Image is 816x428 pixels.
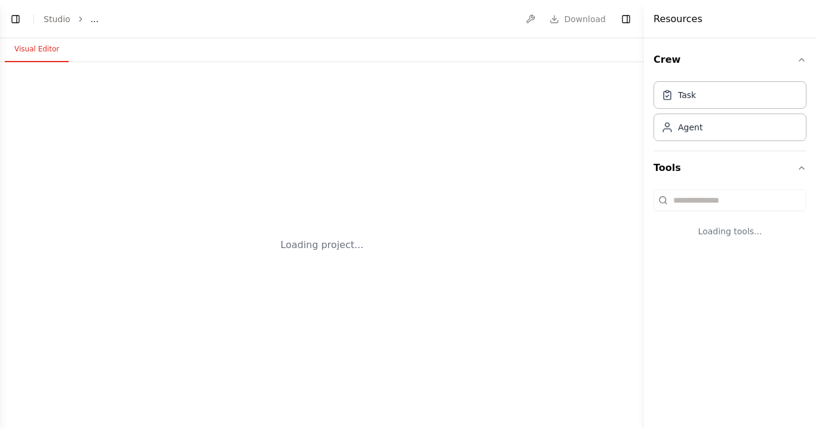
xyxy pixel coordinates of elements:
div: Agent [678,121,703,133]
div: Task [678,89,696,101]
button: Crew [654,43,806,77]
button: Hide right sidebar [618,11,634,27]
span: ... [91,13,99,25]
div: Crew [654,77,806,151]
button: Visual Editor [5,37,69,62]
button: Show left sidebar [7,11,24,27]
a: Studio [44,14,70,24]
h4: Resources [654,12,703,26]
div: Tools [654,185,806,256]
div: Loading tools... [654,216,806,247]
div: Loading project... [281,238,364,252]
nav: breadcrumb [44,13,99,25]
button: Tools [654,151,806,185]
